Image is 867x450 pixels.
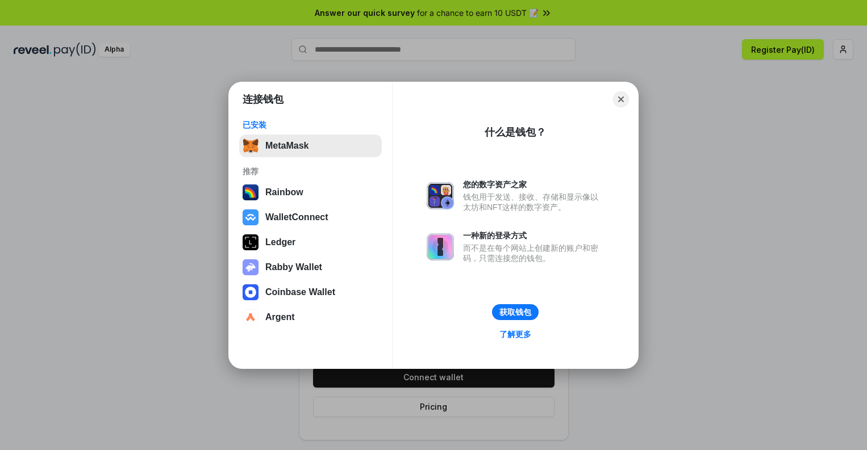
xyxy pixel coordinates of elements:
div: Ledger [265,237,295,247]
img: svg+xml,%3Csvg%20width%3D%2228%22%20height%3D%2228%22%20viewBox%3D%220%200%2028%2028%22%20fill%3D... [243,284,259,300]
div: 您的数字资产之家 [463,179,604,190]
div: 了解更多 [499,329,531,339]
div: 推荐 [243,166,378,176]
button: Close [613,91,629,107]
img: svg+xml,%3Csvg%20xmlns%3D%22http%3A%2F%2Fwww.w3.org%2F2000%2Fsvg%22%20fill%3D%22none%22%20viewBox... [427,182,454,209]
div: Rainbow [265,187,303,197]
div: WalletConnect [265,212,328,222]
button: 获取钱包 [492,304,539,320]
button: Argent [239,306,382,329]
button: Ledger [239,231,382,254]
button: MetaMask [239,134,382,157]
div: Rabby Wallet [265,262,322,272]
div: 而不是在每个网站上创建新的账户和密码，只需连接您的钱包。 [463,243,604,263]
button: Rabby Wallet [239,256,382,279]
div: 什么是钱包？ [485,125,546,139]
button: Rainbow [239,181,382,204]
div: 已安装 [243,120,378,130]
div: MetaMask [265,141,309,151]
img: svg+xml,%3Csvg%20xmlns%3D%22http%3A%2F%2Fwww.w3.org%2F2000%2Fsvg%22%20width%3D%2228%22%20height%3... [243,234,259,250]
div: 获取钱包 [499,307,531,317]
button: WalletConnect [239,206,382,229]
img: svg+xml,%3Csvg%20xmlns%3D%22http%3A%2F%2Fwww.w3.org%2F2000%2Fsvg%22%20fill%3D%22none%22%20viewBox... [427,233,454,260]
div: 钱包用于发送、接收、存储和显示像以太坊和NFT这样的数字资产。 [463,192,604,212]
img: svg+xml,%3Csvg%20xmlns%3D%22http%3A%2F%2Fwww.w3.org%2F2000%2Fsvg%22%20fill%3D%22none%22%20viewBox... [243,259,259,275]
img: svg+xml,%3Csvg%20width%3D%22120%22%20height%3D%22120%22%20viewBox%3D%220%200%20120%20120%22%20fil... [243,184,259,200]
a: 了解更多 [493,327,538,342]
button: Coinbase Wallet [239,281,382,304]
img: svg+xml,%3Csvg%20width%3D%2228%22%20height%3D%2228%22%20viewBox%3D%220%200%2028%2028%22%20fill%3D... [243,309,259,325]
h1: 连接钱包 [243,92,284,106]
img: svg+xml,%3Csvg%20width%3D%2228%22%20height%3D%2228%22%20viewBox%3D%220%200%2028%2028%22%20fill%3D... [243,209,259,225]
div: Coinbase Wallet [265,287,335,297]
div: 一种新的登录方式 [463,230,604,241]
div: Argent [265,312,295,322]
img: svg+xml,%3Csvg%20fill%3D%22none%22%20height%3D%2233%22%20viewBox%3D%220%200%2035%2033%22%20width%... [243,138,259,154]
